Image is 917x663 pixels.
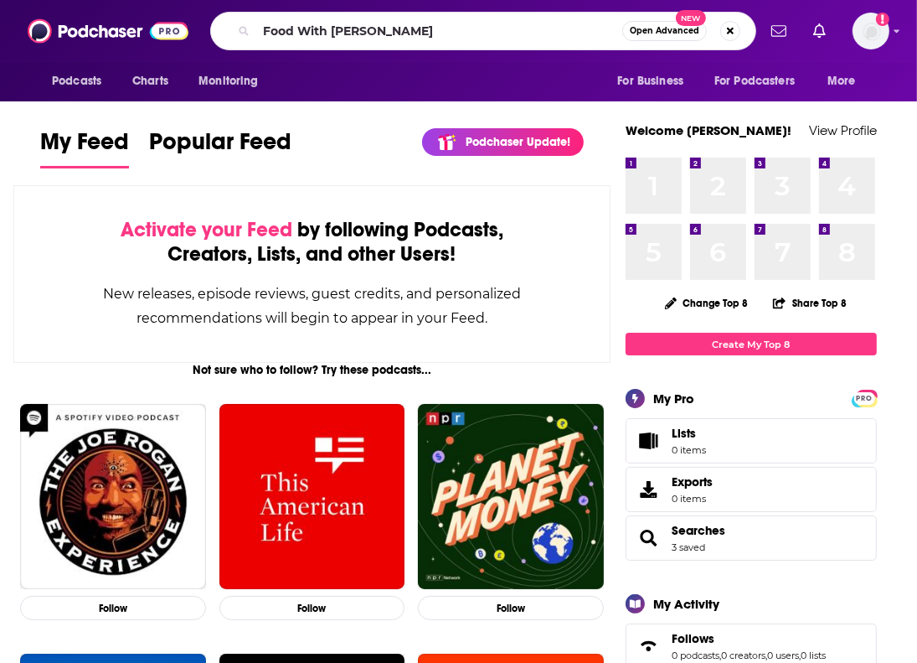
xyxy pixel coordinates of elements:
[630,27,699,35] span: Open Advanced
[219,596,405,620] button: Follow
[13,363,610,377] div: Not sure who to follow? Try these podcasts...
[653,596,719,612] div: My Activity
[631,526,665,550] a: Searches
[40,65,123,97] button: open menu
[52,70,101,93] span: Podcasts
[806,17,832,45] a: Show notifications dropdown
[719,650,721,661] span: ,
[605,65,704,97] button: open menu
[653,391,694,407] div: My Pro
[256,18,622,44] input: Search podcasts, credits, & more...
[672,631,826,646] a: Follows
[672,523,725,538] a: Searches
[876,13,889,26] svg: Add a profile image
[672,631,714,646] span: Follows
[765,650,767,661] span: ,
[631,429,665,453] span: Lists
[801,650,826,661] a: 0 lists
[799,650,801,661] span: ,
[809,122,877,138] a: View Profile
[40,127,129,166] span: My Feed
[622,21,707,41] button: Open AdvancedNew
[626,467,877,512] a: Exports
[626,333,877,355] a: Create My Top 8
[626,515,877,561] span: Searches
[827,70,856,93] span: More
[854,391,874,404] a: PRO
[765,17,793,45] a: Show notifications dropdown
[672,650,719,661] a: 0 podcasts
[703,65,819,97] button: open menu
[98,218,526,267] div: by following Podcasts, Creators, Lists, and other Users!
[672,474,713,489] span: Exports
[149,127,291,166] span: Popular Feed
[418,404,604,590] img: Planet Money
[418,596,604,620] button: Follow
[198,70,258,93] span: Monitoring
[714,70,795,93] span: For Podcasters
[853,13,889,49] img: User Profile
[672,493,713,505] span: 0 items
[210,12,756,50] div: Search podcasts, credits, & more...
[816,65,877,97] button: open menu
[149,127,291,168] a: Popular Feed
[20,404,206,590] img: The Joe Rogan Experience
[854,392,874,405] span: PRO
[219,404,405,590] img: This American Life
[676,10,706,26] span: New
[631,478,665,501] span: Exports
[617,70,683,93] span: For Business
[767,650,799,661] a: 0 users
[853,13,889,49] button: Show profile menu
[121,65,178,97] a: Charts
[121,217,292,242] span: Activate your Feed
[655,293,759,313] button: Change Top 8
[672,541,705,553] a: 3 saved
[98,282,526,330] div: New releases, episode reviews, guest credits, and personalized recommendations will begin to appe...
[721,650,765,661] a: 0 creators
[772,287,847,319] button: Share Top 8
[187,65,280,97] button: open menu
[132,70,168,93] span: Charts
[28,15,188,47] img: Podchaser - Follow, Share and Rate Podcasts
[466,135,570,149] p: Podchaser Update!
[631,635,665,658] a: Follows
[40,127,129,168] a: My Feed
[672,426,696,441] span: Lists
[672,444,706,456] span: 0 items
[626,418,877,464] a: Lists
[626,122,791,138] a: Welcome [PERSON_NAME]!
[672,426,706,441] span: Lists
[853,13,889,49] span: Logged in as nilam.mukherjee
[20,596,206,620] button: Follow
